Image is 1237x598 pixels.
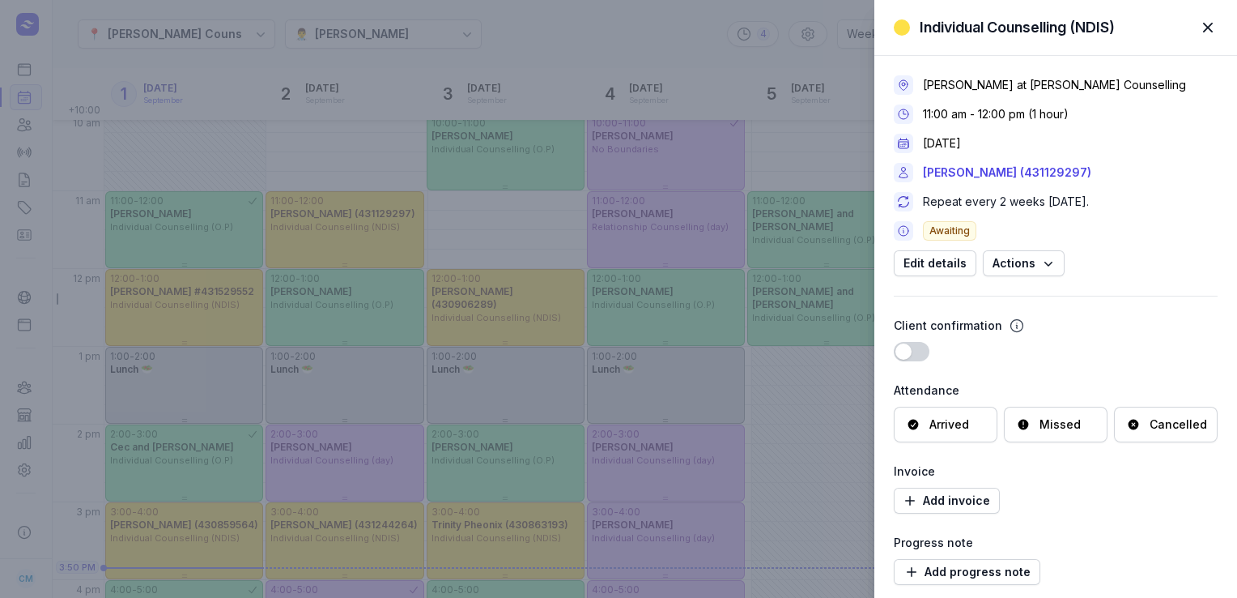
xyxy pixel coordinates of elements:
[923,163,1091,182] a: [PERSON_NAME] (431129297)
[894,316,1002,335] div: Client confirmation
[903,491,990,510] span: Add invoice
[1150,416,1207,433] div: Cancelled
[983,250,1065,276] button: Actions
[923,77,1186,93] div: [PERSON_NAME] at [PERSON_NAME] Counselling
[923,194,1089,210] div: Repeat every 2 weeks [DATE].
[894,250,976,276] button: Edit details
[1039,416,1081,433] div: Missed
[993,254,1055,273] span: Actions
[894,462,1218,481] div: Invoice
[929,416,969,433] div: Arrived
[923,221,976,241] span: Awaiting
[894,533,1218,553] div: Progress note
[920,18,1115,37] div: Individual Counselling (NDIS)
[903,254,967,273] span: Edit details
[923,106,1069,122] div: 11:00 am - 12:00 pm (1 hour)
[903,562,1031,582] span: Add progress note
[923,135,961,152] div: [DATE]
[894,381,1218,400] div: Attendance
